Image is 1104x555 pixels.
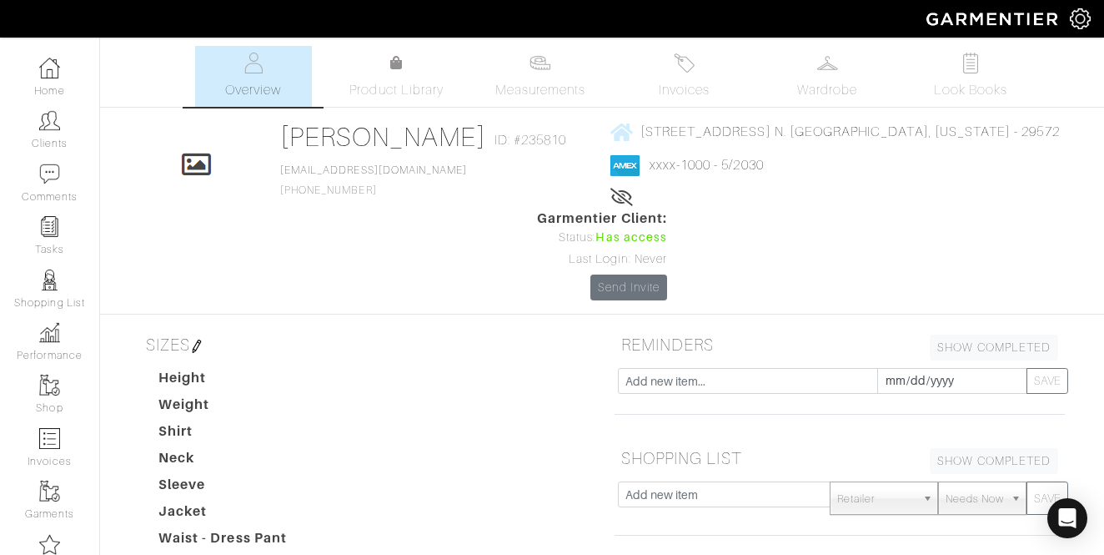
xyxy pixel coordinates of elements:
img: dashboard-icon-dbcd8f5a0b271acd01030246c82b418ddd0df26cd7fceb0bd07c9910d44c42f6.png [39,58,60,78]
img: gear-icon-white-bd11855cb880d31180b6d7d6211b90ccbf57a29d726f0c71d8c61bd08dd39cc2.png [1070,8,1091,29]
span: [STREET_ADDRESS] N. [GEOGRAPHIC_DATA], [US_STATE] - 29572 [640,124,1060,139]
img: clients-icon-6bae9207a08558b7cb47a8932f037763ab4055f8c8b6bfacd5dc20c3e0201464.png [39,110,60,131]
img: pen-cf24a1663064a2ec1b9c1bd2387e9de7a2fa800b781884d57f21acf72779bad2.png [190,340,203,353]
dt: Weight [146,395,336,421]
img: garments-icon-b7da505a4dc4fd61783c78ac3ca0ef83fa9d6f193b1c9dc38574b1d14d53ca28.png [39,481,60,502]
input: Add new item [618,482,831,507]
img: companies-icon-14a0f246c7e91f24465de634b560f0151b0cc5c9ce11af5fac52e6d7d6371812.png [39,534,60,555]
span: Product Library [349,80,444,100]
a: Wardrobe [769,46,886,107]
span: Measurements [495,80,586,100]
a: Overview [195,46,312,107]
span: Has access [595,229,667,247]
a: [PERSON_NAME] [280,122,486,152]
h5: REMINDERS [615,328,1065,361]
span: Needs Now [946,482,1004,516]
div: Last Login: Never [537,250,667,269]
a: SHOW COMPLETED [930,448,1058,474]
button: SAVE [1026,368,1068,394]
img: basicinfo-40fd8af6dae0f16599ec9e87c0ef1c0a1fdea2edbe929e3d69a839185d80c458.svg [243,53,263,73]
a: Send Invite [590,275,667,300]
span: Garmentier Client: [537,209,667,229]
a: Product Library [339,53,455,100]
span: Wardrobe [797,80,857,100]
dt: Shirt [146,421,336,448]
a: Invoices [625,46,742,107]
img: orders-icon-0abe47150d42831381b5fb84f609e132dff9fe21cb692f30cb5eec754e2cba89.png [39,428,60,449]
span: Overview [225,80,281,100]
img: measurements-466bbee1fd09ba9460f595b01e5d73f9e2bff037440d3c8f018324cb6cdf7a4a.svg [529,53,550,73]
img: american_express-1200034d2e149cdf2cc7894a33a747db654cf6f8355cb502592f1d228b2ac700.png [610,155,640,176]
span: ID: #235810 [494,130,567,150]
dt: Height [146,368,336,395]
a: xxxx-1000 - 5/2030 [650,158,764,173]
a: [EMAIL_ADDRESS][DOMAIN_NAME] [280,164,467,176]
img: comment-icon-a0a6a9ef722e966f86d9cbdc48e553b5cf19dbc54f86b18d962a5391bc8f6eb6.png [39,164,60,184]
a: SHOW COMPLETED [930,335,1058,361]
img: todo-9ac3debb85659649dc8f770b8b6100bb5dab4b48dedcbae339e5042a72dfd3cc.svg [961,53,981,73]
dt: Neck [146,448,336,475]
button: SAVE [1026,482,1068,515]
h5: SIZES [139,328,590,361]
img: garments-icon-b7da505a4dc4fd61783c78ac3ca0ef83fa9d6f193b1c9dc38574b1d14d53ca28.png [39,375,60,396]
span: Retailer [837,482,916,516]
img: garmentier-logo-header-white-b43fb05a5012e4ada735d5af1a66efaba907eab6374d6393d1fbf88cb4ef424d.png [918,4,1070,33]
dt: Waist - Dress Pant [146,528,336,555]
img: stylists-icon-eb353228a002819b7ec25b43dbf5f0378dd9e0616d9560372ff212230b889e62.png [39,270,60,290]
a: [STREET_ADDRESS] N. [GEOGRAPHIC_DATA], [US_STATE] - 29572 [610,121,1060,142]
a: Look Books [912,46,1029,107]
div: Status: [537,229,667,247]
a: Measurements [482,46,600,107]
img: reminder-icon-8004d30b9f0a5d33ae49ab947aed9ed385cf756f9e5892f1edd6e32f2345188e.png [39,216,60,237]
div: Open Intercom Messenger [1047,498,1087,538]
dt: Sleeve [146,475,336,502]
img: graph-8b7af3c665d003b59727f371ae50e7771705bf0c487971e6e97d053d13c5068d.png [39,322,60,343]
h5: SHOPPING LIST [615,441,1065,475]
img: wardrobe-487a4870c1b7c33e795ec22d11cfc2ed9d08956e64fb3008fe2437562e282088.svg [817,53,838,73]
dt: Jacket [146,502,336,528]
span: Look Books [934,80,1008,100]
span: [PHONE_NUMBER] [280,164,467,196]
img: orders-27d20c2124de7fd6de4e0e44c1d41de31381a507db9b33961299e4e07d508b8c.svg [674,53,695,73]
input: Add new item... [618,368,878,394]
span: Invoices [659,80,710,100]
